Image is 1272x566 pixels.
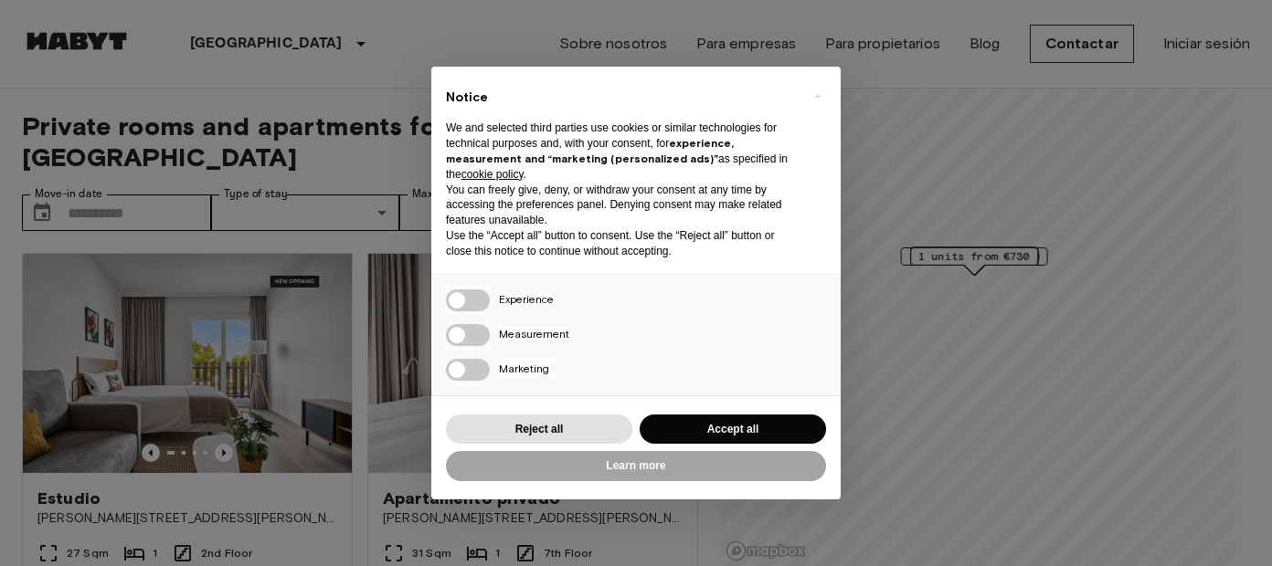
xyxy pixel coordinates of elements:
[446,89,797,107] h2: Notice
[446,451,826,481] button: Learn more
[499,292,554,306] span: Experience
[814,85,821,107] span: ×
[446,136,734,165] strong: experience, measurement and “marketing (personalized ads)”
[446,414,632,445] button: Reject all
[802,81,832,110] button: Close this notice
[640,414,826,445] button: Accept all
[446,121,797,182] p: We and selected third parties use cookies or similar technologies for technical purposes and, wit...
[499,327,569,341] span: Measurement
[461,168,524,181] a: cookie policy
[446,228,797,259] p: Use the “Accept all” button to consent. Use the “Reject all” button or close this notice to conti...
[499,362,549,375] span: Marketing
[446,183,797,228] p: You can freely give, deny, or withdraw your consent at any time by accessing the preferences pane...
